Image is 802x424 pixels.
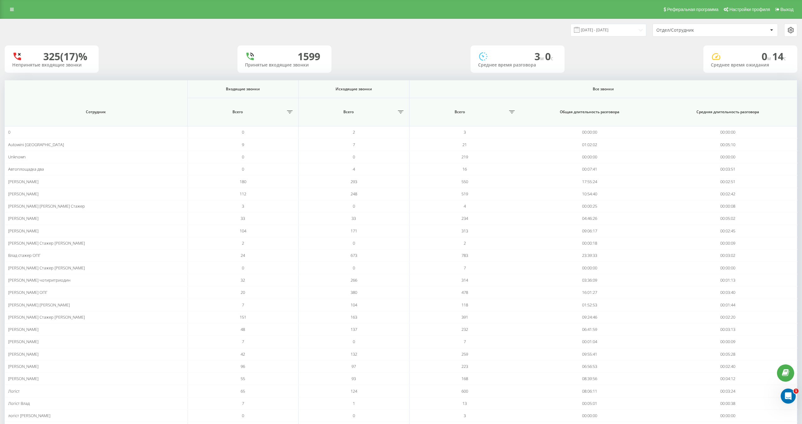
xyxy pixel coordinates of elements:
[659,212,797,225] td: 00:05:02
[520,397,659,410] td: 00:05:01
[520,348,659,360] td: 09:55:41
[462,166,467,172] span: 16
[772,50,786,63] span: 14
[659,188,797,200] td: 00:02:42
[351,302,357,308] span: 104
[711,62,790,68] div: Среднее время ожидания
[8,203,85,209] span: [PERSON_NAME] [PERSON_NAME] Стажер
[353,400,355,406] span: 1
[551,55,553,62] span: c
[461,363,468,369] span: 223
[8,302,70,308] span: [PERSON_NAME] [PERSON_NAME]
[352,215,356,221] span: 33
[461,314,468,320] span: 391
[520,323,659,336] td: 06:41:59
[767,55,772,62] span: м
[240,314,246,320] span: 151
[659,360,797,373] td: 00:02:40
[520,286,659,299] td: 16:01:27
[520,373,659,385] td: 08:39:56
[780,7,794,12] span: Выход
[242,339,244,344] span: 7
[241,252,245,258] span: 24
[520,237,659,249] td: 00:00:18
[241,351,245,357] span: 42
[196,87,290,92] span: Входящие звонки
[461,289,468,295] span: 478
[241,363,245,369] span: 96
[240,228,246,234] span: 104
[351,191,357,197] span: 248
[8,277,70,283] span: [PERSON_NAME] чотиритриодин
[520,385,659,397] td: 08:06:11
[659,225,797,237] td: 00:02:45
[464,129,466,135] span: 3
[353,142,355,147] span: 7
[464,339,466,344] span: 7
[8,179,39,184] span: [PERSON_NAME]
[245,62,324,68] div: Принятые входящие звонки
[8,339,39,344] span: [PERSON_NAME]
[520,212,659,225] td: 04:46:26
[242,203,244,209] span: 3
[520,311,659,323] td: 09:24:46
[520,299,659,311] td: 01:52:53
[540,55,545,62] span: м
[8,413,50,418] span: логіст [PERSON_NAME]
[351,252,357,258] span: 673
[8,388,20,394] span: Логіст
[241,388,245,394] span: 65
[784,55,786,62] span: c
[520,188,659,200] td: 10:54:40
[794,389,799,394] span: 1
[8,314,85,320] span: [PERSON_NAME] Стажер [PERSON_NAME]
[241,277,245,283] span: 32
[461,388,468,394] span: 600
[520,175,659,188] td: 17:55:24
[8,265,85,271] span: [PERSON_NAME] Стажер [PERSON_NAME]
[351,326,357,332] span: 137
[659,175,797,188] td: 00:02:51
[520,163,659,175] td: 00:07:41
[520,360,659,373] td: 06:56:53
[8,289,48,295] span: [PERSON_NAME] ОПГ
[242,142,244,147] span: 9
[462,400,467,406] span: 13
[242,154,244,160] span: 0
[8,240,85,246] span: [PERSON_NAME] Стажер [PERSON_NAME]
[298,50,320,62] div: 1599
[351,314,357,320] span: 163
[659,138,797,151] td: 00:05:10
[353,166,355,172] span: 4
[8,252,41,258] span: Влад стажер ОПГ
[8,191,39,197] span: [PERSON_NAME]
[353,339,355,344] span: 0
[353,240,355,246] span: 0
[461,351,468,357] span: 259
[8,400,30,406] span: Логіст Влад
[43,50,87,62] div: 325 (17)%
[464,265,466,271] span: 7
[534,50,545,63] span: 3
[353,265,355,271] span: 0
[8,351,39,357] span: [PERSON_NAME]
[242,413,244,418] span: 0
[659,373,797,385] td: 00:04:12
[464,413,466,418] span: 3
[8,228,39,234] span: [PERSON_NAME]
[659,410,797,422] td: 00:00:00
[762,50,772,63] span: 0
[667,7,718,12] span: Реферальная программа
[352,376,356,381] span: 93
[461,326,468,332] span: 232
[413,109,507,114] span: Всего
[461,277,468,283] span: 314
[659,126,797,138] td: 00:00:00
[241,376,245,381] span: 55
[659,200,797,212] td: 00:00:08
[8,326,39,332] span: [PERSON_NAME]
[241,326,245,332] span: 48
[520,138,659,151] td: 01:02:02
[659,299,797,311] td: 00:01:44
[353,413,355,418] span: 0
